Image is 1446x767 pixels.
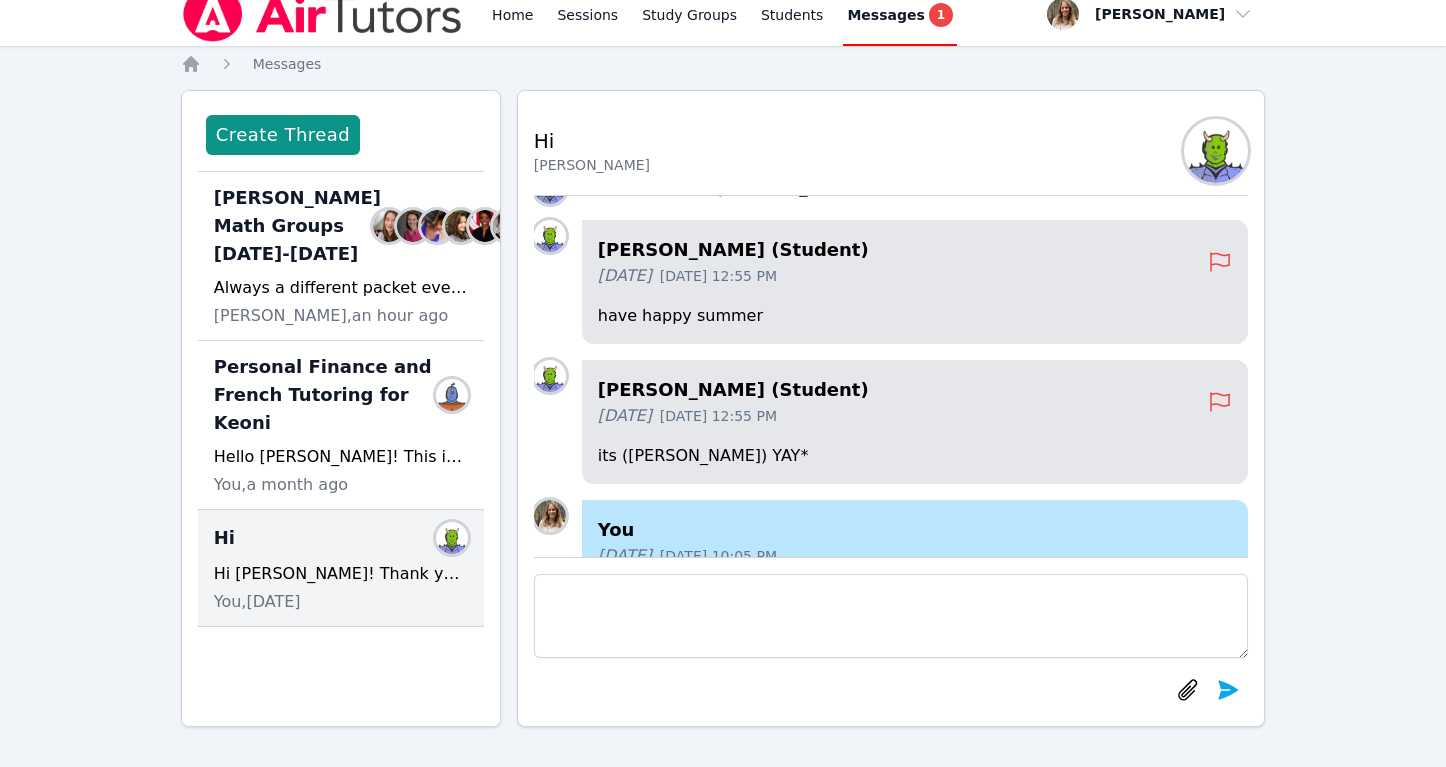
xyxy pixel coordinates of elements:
[929,3,953,27] span: 1
[598,236,1209,264] h4: [PERSON_NAME] (Student)
[214,445,468,469] div: Hello [PERSON_NAME]! This is [PERSON_NAME] and I will be [PERSON_NAME]'s tutor for Personal Finan...
[214,562,468,586] div: Hi [PERSON_NAME]! Thank you for the message! I hope you have the best summer.
[214,353,444,437] span: Personal Finance and French Tutoring for Keoni
[421,210,453,242] img: Alexis Asiama
[214,184,381,268] span: [PERSON_NAME] Math Groups [DATE]-[DATE]
[598,444,1233,468] p: its ([PERSON_NAME]) YAY*
[198,510,484,627] div: HiSamuel Fidoliey PetitHi [PERSON_NAME]! Thank you for the message! I hope you have the best summ...
[534,500,566,532] img: Sandra Davis
[214,590,301,614] span: You, [DATE]
[214,473,348,497] span: You, a month ago
[660,266,777,286] span: [DATE] 12:55 PM
[598,404,652,428] span: [DATE]
[534,127,650,155] h2: Hi
[214,276,468,300] div: Always a different packet every week...unless otherwise stated. Take a look at this link for this...
[534,360,566,392] img: Samuel Fidoliey Petit
[253,54,322,74] a: Messages
[847,5,924,25] span: Messages
[181,54,1266,74] nav: Breadcrumb
[660,546,777,566] span: [DATE] 10:05 PM
[469,210,501,242] img: Johnicia Haynes
[436,379,468,411] img: Nausicaa Rampony
[598,516,1233,544] h4: You
[598,376,1209,404] h4: [PERSON_NAME] (Student)
[598,264,652,288] span: [DATE]
[373,210,405,242] img: Sarah Benzinger
[445,210,477,242] img: Diana Carle
[493,210,525,242] img: Michelle Dalton
[534,155,650,175] div: [PERSON_NAME]
[397,210,429,242] img: Rebecca Miller
[214,524,235,552] span: Hi
[206,115,360,155] button: Create Thread
[660,406,777,426] span: [DATE] 12:55 PM
[436,522,468,554] img: Samuel Fidoliey Petit
[214,304,449,328] span: [PERSON_NAME], an hour ago
[253,56,322,72] span: Messages
[1184,119,1248,183] img: Samuel Fidoliey Petit
[198,172,484,341] div: [PERSON_NAME] Math Groups [DATE]-[DATE]Sarah BenzingerRebecca MillerAlexis AsiamaDiana CarleJohni...
[598,304,1233,328] p: have happy summer
[198,341,484,510] div: Personal Finance and French Tutoring for KeoniNausicaa RamponyHello [PERSON_NAME]! This is [PERSO...
[534,220,566,252] img: Samuel Fidoliey Petit
[598,544,652,568] span: [DATE]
